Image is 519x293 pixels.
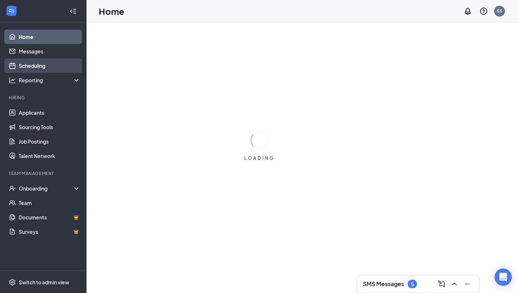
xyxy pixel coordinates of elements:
[9,279,16,286] svg: Settings
[437,280,446,288] svg: ComposeMessage
[463,280,472,288] svg: Minimize
[19,279,69,286] div: Switch to admin view
[19,149,80,163] a: Talent Network
[70,8,77,15] svg: Collapse
[494,268,512,286] div: Open Intercom Messenger
[449,278,460,290] button: ChevronUp
[19,120,80,134] a: Sourcing Tools
[9,170,79,176] div: Team Management
[19,134,80,149] a: Job Postings
[19,105,80,120] a: Applicants
[497,8,502,14] div: SS
[19,58,80,73] a: Scheduling
[19,196,80,210] a: Team
[19,185,74,192] div: Onboarding
[8,7,15,14] svg: WorkstreamLogo
[19,224,80,239] a: SurveysCrown
[462,278,473,290] button: Minimize
[436,278,447,290] button: ComposeMessage
[479,7,488,16] svg: QuestionInfo
[9,95,79,101] div: Hiring
[9,185,16,192] svg: UserCheck
[363,280,404,288] h3: SMS Messages
[19,76,81,84] div: Reporting
[99,5,124,17] h1: Home
[9,76,16,84] svg: Analysis
[411,281,414,287] div: 5
[450,280,459,288] svg: ChevronUp
[19,210,80,224] a: DocumentsCrown
[463,7,472,16] svg: Notifications
[19,30,80,44] a: Home
[19,44,80,58] a: Messages
[241,155,278,161] div: LOADING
